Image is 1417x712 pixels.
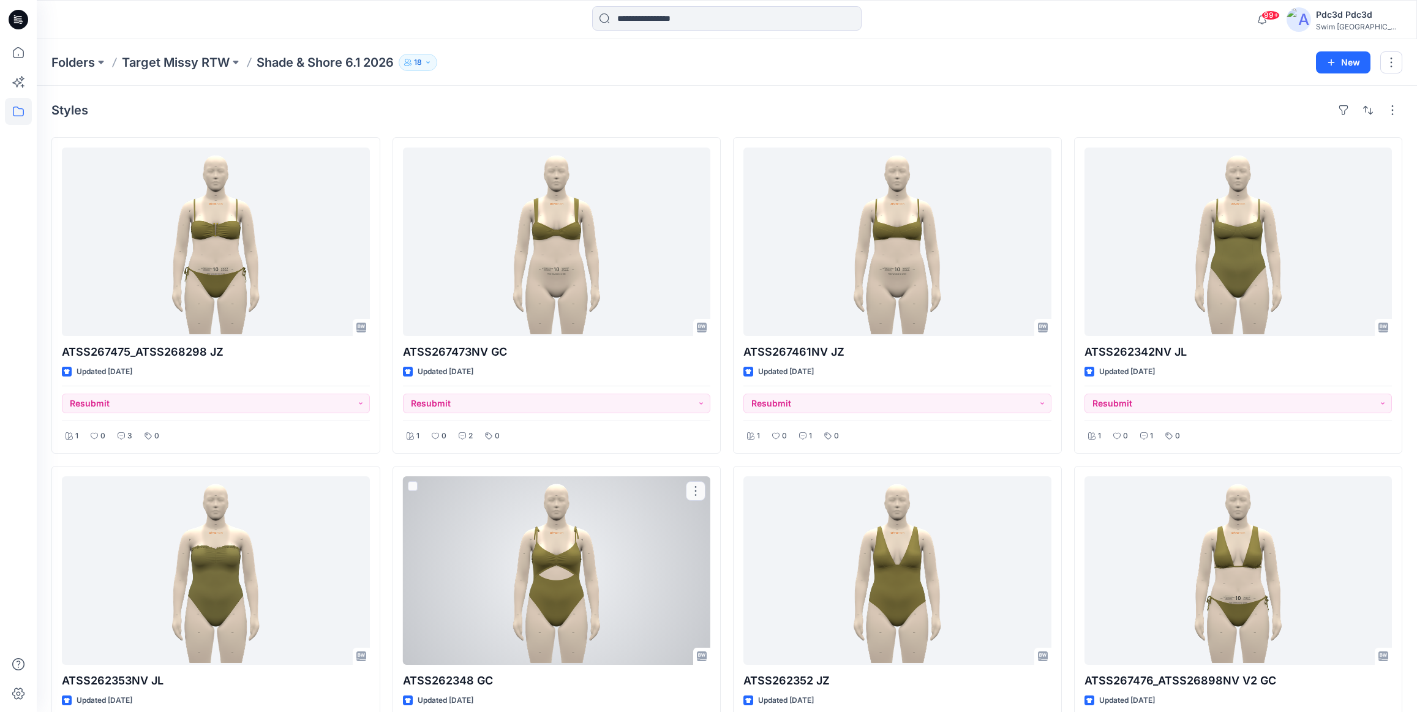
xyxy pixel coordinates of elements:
[1123,430,1128,443] p: 0
[418,694,473,707] p: Updated [DATE]
[809,430,812,443] p: 1
[403,343,711,361] p: ATSS267473NV GC
[782,430,787,443] p: 0
[743,672,1051,689] p: ATSS262352 JZ
[122,54,230,71] a: Target Missy RTW
[75,430,78,443] p: 1
[1084,476,1393,665] a: ATSS267476_ATSS26898NV V2 GC
[743,148,1051,336] a: ATSS267461NV JZ
[1150,430,1153,443] p: 1
[51,54,95,71] a: Folders
[758,365,814,378] p: Updated [DATE]
[1316,7,1402,22] div: Pdc3d Pdc3d
[62,343,370,361] p: ATSS267475_ATSS268298 JZ
[62,672,370,689] p: ATSS262353NV JL
[403,672,711,689] p: ATSS262348 GC
[1084,148,1393,336] a: ATSS262342NV JL
[62,476,370,665] a: ATSS262353NV JL
[399,54,437,71] button: 18
[442,430,446,443] p: 0
[100,430,105,443] p: 0
[62,148,370,336] a: ATSS267475_ATSS268298 JZ
[418,365,473,378] p: Updated [DATE]
[1084,672,1393,689] p: ATSS267476_ATSS26898NV V2 GC
[416,430,419,443] p: 1
[403,148,711,336] a: ATSS267473NV GC
[758,694,814,707] p: Updated [DATE]
[1084,343,1393,361] p: ATSS262342NV JL
[51,103,88,118] h4: Styles
[127,430,132,443] p: 3
[77,365,132,378] p: Updated [DATE]
[1316,51,1370,73] button: New
[1098,430,1101,443] p: 1
[403,476,711,665] a: ATSS262348 GC
[1316,22,1402,31] div: Swim [GEOGRAPHIC_DATA]
[77,694,132,707] p: Updated [DATE]
[495,430,500,443] p: 0
[1287,7,1311,32] img: avatar
[468,430,473,443] p: 2
[743,343,1051,361] p: ATSS267461NV JZ
[1175,430,1180,443] p: 0
[1261,10,1280,20] span: 99+
[757,430,760,443] p: 1
[834,430,839,443] p: 0
[1099,694,1155,707] p: Updated [DATE]
[1099,365,1155,378] p: Updated [DATE]
[743,476,1051,665] a: ATSS262352 JZ
[414,56,422,69] p: 18
[257,54,394,71] p: Shade & Shore 6.1 2026
[154,430,159,443] p: 0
